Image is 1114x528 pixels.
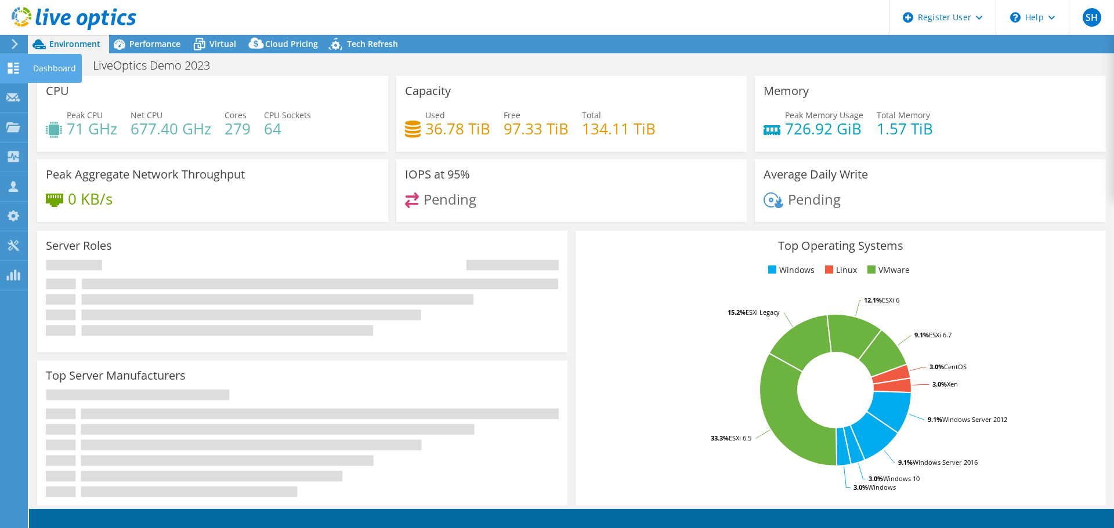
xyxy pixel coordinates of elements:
[1010,12,1021,23] svg: \n
[883,474,920,483] tspan: Windows 10
[405,85,451,97] h3: Capacity
[913,458,978,467] tspan: Windows Server 2016
[853,483,868,491] tspan: 3.0%
[46,239,112,252] h3: Server Roles
[425,122,490,135] h4: 36.78 TiB
[711,434,729,442] tspan: 33.3%
[264,122,311,135] h4: 64
[1083,8,1101,27] span: SH
[265,38,318,49] span: Cloud Pricing
[225,110,247,121] span: Cores
[582,122,656,135] h4: 134.11 TiB
[898,458,913,467] tspan: 9.1%
[785,110,863,121] span: Peak Memory Usage
[942,415,1007,424] tspan: Windows Server 2012
[131,110,162,121] span: Net CPU
[49,38,100,49] span: Environment
[225,122,251,135] h4: 279
[88,59,228,72] h1: LiveOptics Demo 2023
[347,38,398,49] span: Tech Refresh
[67,110,103,121] span: Peak CPU
[504,110,520,121] span: Free
[746,308,780,316] tspan: ESXi Legacy
[882,296,899,304] tspan: ESXi 6
[877,122,933,135] h4: 1.57 TiB
[46,369,186,382] h3: Top Server Manufacturers
[46,168,245,181] h3: Peak Aggregate Network Throughput
[868,483,896,491] tspan: Windows
[504,122,569,135] h4: 97.33 TiB
[584,239,1097,252] h3: Top Operating Systems
[764,85,809,97] h3: Memory
[929,330,952,339] tspan: ESXi 6.7
[914,330,929,339] tspan: 9.1%
[424,189,476,208] span: Pending
[425,110,445,121] span: Used
[728,308,746,316] tspan: 15.2%
[869,474,883,483] tspan: 3.0%
[785,122,863,135] h4: 726.92 GiB
[67,122,117,135] h4: 71 GHz
[877,110,930,121] span: Total Memory
[947,380,958,388] tspan: Xen
[264,110,311,121] span: CPU Sockets
[928,415,942,424] tspan: 9.1%
[131,122,211,135] h4: 677.40 GHz
[864,296,882,304] tspan: 12.1%
[944,362,967,371] tspan: CentOS
[582,110,601,121] span: Total
[68,192,113,205] h4: 0 KB/s
[822,264,857,276] li: Linux
[27,54,82,83] div: Dashboard
[929,362,944,371] tspan: 3.0%
[865,264,910,276] li: VMware
[129,38,180,49] span: Performance
[46,85,69,97] h3: CPU
[765,264,815,276] li: Windows
[764,168,868,181] h3: Average Daily Write
[932,380,947,388] tspan: 3.0%
[788,189,841,208] span: Pending
[209,38,236,49] span: Virtual
[405,168,470,181] h3: IOPS at 95%
[729,434,751,442] tspan: ESXi 6.5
